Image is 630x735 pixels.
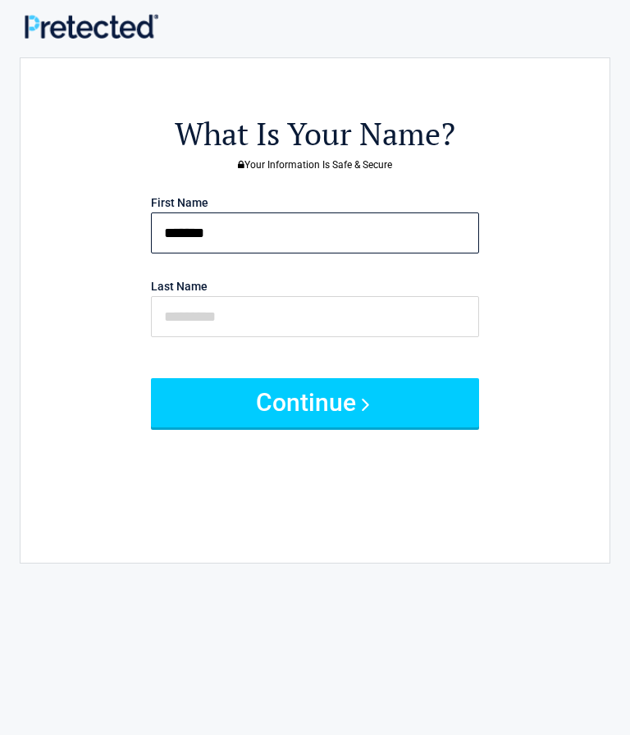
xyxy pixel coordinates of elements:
[151,378,479,427] button: Continue
[25,14,158,39] img: Main Logo
[151,197,208,208] label: First Name
[151,281,208,292] label: Last Name
[29,113,601,155] h2: What Is Your Name?
[29,160,601,170] h3: Your Information Is Safe & Secure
